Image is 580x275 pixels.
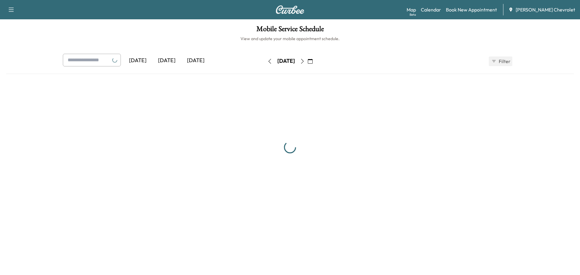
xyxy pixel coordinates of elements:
[275,5,304,14] img: Curbee Logo
[6,25,574,36] h1: Mobile Service Schedule
[407,6,416,13] a: MapBeta
[421,6,441,13] a: Calendar
[446,6,497,13] a: Book New Appointment
[499,58,510,65] span: Filter
[123,54,152,68] div: [DATE]
[410,12,416,17] div: Beta
[6,36,574,42] h6: View and update your mobile appointment schedule.
[277,57,295,65] div: [DATE]
[152,54,181,68] div: [DATE]
[181,54,210,68] div: [DATE]
[516,6,575,13] span: [PERSON_NAME] Chevrolet
[489,56,512,66] button: Filter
